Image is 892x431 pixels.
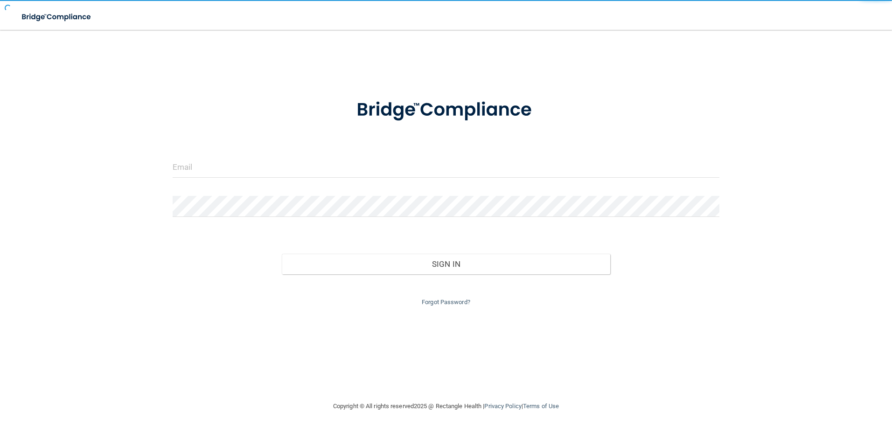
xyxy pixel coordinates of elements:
a: Privacy Policy [484,403,521,410]
a: Forgot Password? [422,299,470,306]
div: Copyright © All rights reserved 2025 @ Rectangle Health | | [276,391,616,421]
img: bridge_compliance_login_screen.278c3ca4.svg [14,7,100,27]
input: Email [173,157,720,178]
a: Terms of Use [523,403,559,410]
img: bridge_compliance_login_screen.278c3ca4.svg [337,86,555,134]
button: Sign In [282,254,610,274]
